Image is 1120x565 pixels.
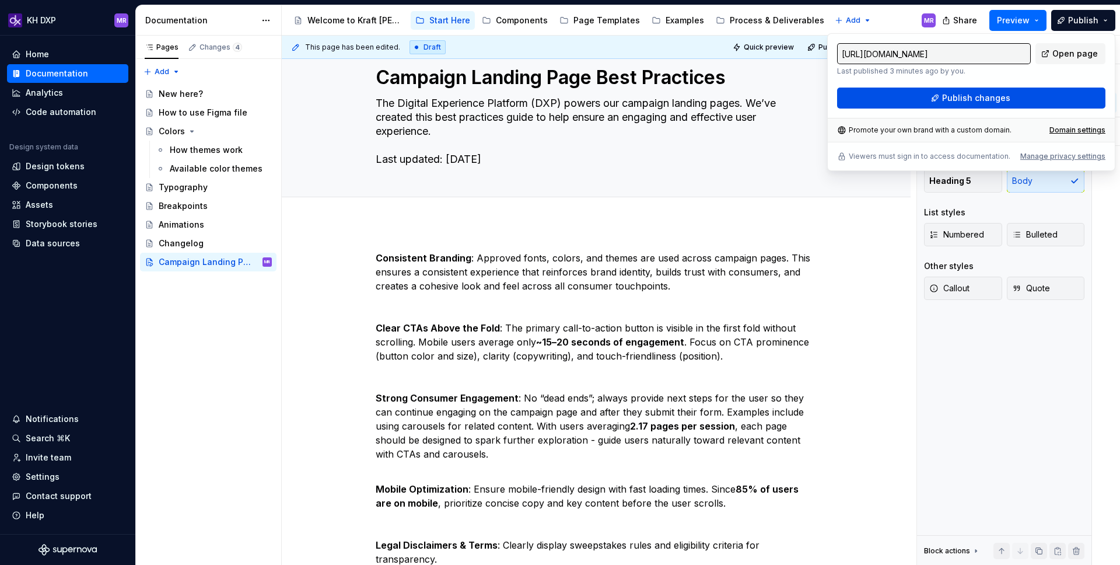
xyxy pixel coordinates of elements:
button: Help [7,506,128,525]
a: Assets [7,196,128,214]
div: Page tree [140,85,276,271]
div: Process & Deliverables [730,15,824,26]
strong: Clear CTAs Above the Fold [376,322,500,334]
div: KH DXP [27,15,56,26]
div: MR [117,16,127,25]
textarea: Campaign Landing Page Best Practices [373,64,814,92]
div: Assets [26,199,53,211]
span: Add [846,16,860,25]
button: Publish [1051,10,1115,31]
strong: 2.17 pages per session [630,420,735,432]
a: Analytics [7,83,128,102]
span: Numbered [929,229,984,240]
div: Help [26,510,44,521]
button: Heading 5 [924,169,1002,193]
div: How to use Figma file [159,107,247,118]
a: Settings [7,468,128,486]
button: Quote [1007,277,1085,300]
span: Draft [423,43,441,52]
a: Home [7,45,128,64]
button: Preview [989,10,1046,31]
button: Publish changes [837,88,1105,109]
div: MR [264,256,270,268]
div: Documentation [145,15,256,26]
button: Quick preview [729,39,799,55]
button: Callout [924,277,1002,300]
button: Notifications [7,410,128,428]
button: Contact support [7,487,128,505]
span: Add [155,67,169,76]
a: New here? [140,85,276,103]
div: Promote your own brand with a custom domain. [837,125,1012,135]
div: Home [26,48,49,60]
a: Start Here [411,11,475,30]
div: Page Templates [573,15,640,26]
a: Process & Deliverables [711,11,829,30]
a: Domain settings [1049,125,1105,135]
button: Publish changes [804,39,880,55]
span: Publish changes [818,43,875,52]
div: Settings [26,471,60,483]
strong: Legal Disclaimers & Terms [376,539,498,551]
button: Add [140,64,184,80]
a: Open page [1035,43,1105,64]
div: Breakpoints [159,200,208,212]
button: Bulleted [1007,223,1085,246]
div: Block actions [924,543,981,559]
a: Code automation [7,103,128,121]
div: Page tree [289,9,829,32]
span: Publish changes [942,92,1010,104]
button: Search ⌘K [7,429,128,448]
strong: Strong Consumer Engagement [376,392,519,404]
div: Data sources [26,238,80,249]
div: Notifications [26,413,79,425]
a: Welcome to Kraft [PERSON_NAME] [289,11,408,30]
span: Bulleted [1012,229,1058,240]
strong: Mobile Optimization [376,483,468,495]
button: Share [936,10,985,31]
div: Contact support [26,490,92,502]
textarea: The Digital Experience Platform (DXP) powers our campaign landing pages. We’ve created this best ... [373,94,814,169]
span: Quote [1012,282,1050,294]
p: Last published 3 minutes ago by you. [837,67,1031,76]
div: Examples [666,15,704,26]
span: Callout [929,282,970,294]
a: Data sources [7,234,128,253]
a: Examples [647,11,709,30]
a: Components [477,11,552,30]
div: New here? [159,88,203,100]
div: Colors [159,125,185,137]
a: Animations [140,215,276,234]
span: Preview [997,15,1030,26]
div: Design system data [9,142,78,152]
div: List styles [924,207,965,218]
svg: Supernova Logo [38,544,97,556]
p: Viewers must sign in to access documentation. [849,152,1010,161]
div: Code automation [26,106,96,118]
div: Typography [159,182,208,193]
a: How themes work [151,141,276,159]
div: Components [496,15,548,26]
div: Invite team [26,452,71,463]
a: How to use Figma file [140,103,276,122]
strong: ~15–20 seconds of engagement [536,336,684,348]
div: Available color themes [170,163,262,175]
div: Documentation [26,68,88,79]
div: Welcome to Kraft [PERSON_NAME] [307,15,404,26]
span: This page has been edited. [305,43,400,52]
div: Block actions [924,546,970,556]
div: Start Here [429,15,470,26]
a: Documentation [7,64,128,83]
button: Manage privacy settings [1020,152,1105,161]
a: Campaign Landing Page Best PracticesMR [140,253,276,271]
div: Changelog [159,238,204,249]
button: Add [831,12,875,29]
div: Campaign Landing Page Best Practices [159,256,255,268]
button: KH DXPMR [2,8,133,33]
a: Typography [140,178,276,197]
div: Pages [145,43,178,52]
span: Share [953,15,977,26]
a: Available color themes [151,159,276,178]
